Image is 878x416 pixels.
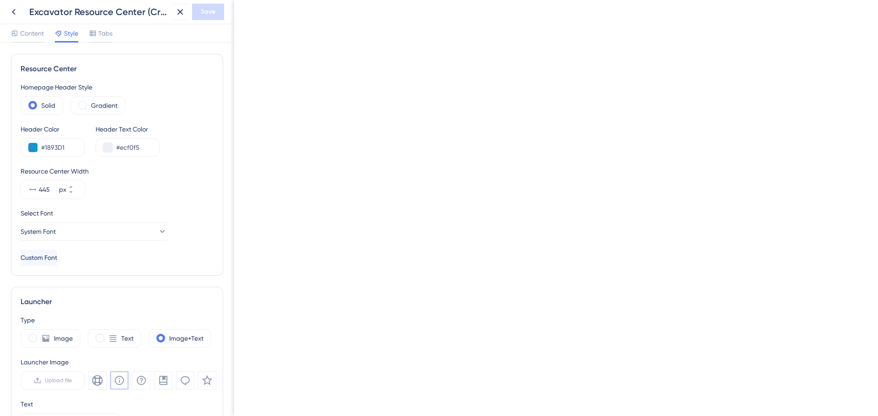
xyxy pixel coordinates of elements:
[21,315,214,326] div: Type
[20,28,44,39] span: Content
[21,63,214,74] div: Resource Center
[29,5,168,18] div: Excavator Resource Center (Create Tkt)
[21,222,167,241] button: System Font
[121,333,134,344] label: Text
[169,333,203,344] label: Image+Text
[21,166,214,177] div: Resource Center Width
[41,100,55,111] label: Solid
[68,180,85,190] button: px
[21,226,56,237] span: System Font
[96,124,160,135] div: Header Text Color
[68,190,85,199] button: px
[21,124,85,135] div: Header Color
[64,28,78,39] span: Style
[98,28,112,39] span: Tabs
[21,296,214,307] div: Launcher
[192,4,224,20] button: Save
[21,253,57,263] span: Custom Font
[201,6,215,17] span: Save
[21,250,57,266] button: Custom Font
[21,399,33,410] div: Text
[91,100,118,111] label: Gradient
[59,184,66,195] div: px
[21,208,214,219] div: Select Font
[45,377,72,384] span: Upload file
[21,357,216,368] div: Launcher Image
[21,82,214,93] div: Homepage Header Style
[54,333,73,344] label: Image
[39,184,57,195] input: px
